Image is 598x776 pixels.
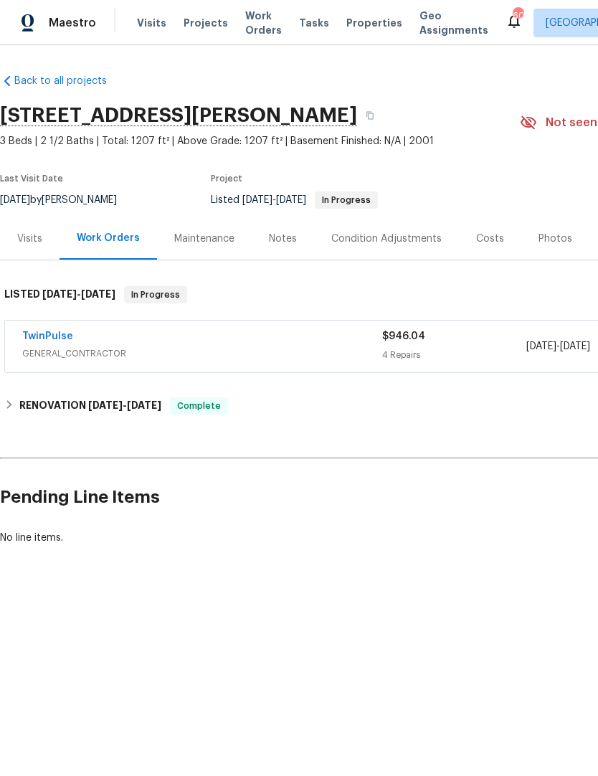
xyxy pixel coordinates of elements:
[211,195,378,205] span: Listed
[88,400,161,410] span: -
[19,397,161,415] h6: RENOVATION
[245,9,282,37] span: Work Orders
[419,9,488,37] span: Geo Assignments
[346,16,402,30] span: Properties
[171,399,227,413] span: Complete
[526,341,556,351] span: [DATE]
[269,232,297,246] div: Notes
[276,195,306,205] span: [DATE]
[174,232,234,246] div: Maintenance
[88,400,123,410] span: [DATE]
[49,16,96,30] span: Maestro
[77,231,140,245] div: Work Orders
[382,348,526,362] div: 4 Repairs
[538,232,572,246] div: Photos
[184,16,228,30] span: Projects
[42,289,115,299] span: -
[127,400,161,410] span: [DATE]
[211,174,242,183] span: Project
[299,18,329,28] span: Tasks
[81,289,115,299] span: [DATE]
[316,196,376,204] span: In Progress
[22,346,382,361] span: GENERAL_CONTRACTOR
[42,289,77,299] span: [DATE]
[560,341,590,351] span: [DATE]
[331,232,442,246] div: Condition Adjustments
[17,232,42,246] div: Visits
[22,331,73,341] a: TwinPulse
[476,232,504,246] div: Costs
[526,339,590,354] span: -
[382,331,425,341] span: $946.04
[242,195,272,205] span: [DATE]
[357,103,383,128] button: Copy Address
[4,286,115,303] h6: LISTED
[137,16,166,30] span: Visits
[513,9,523,23] div: 60
[242,195,306,205] span: -
[125,288,186,302] span: In Progress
